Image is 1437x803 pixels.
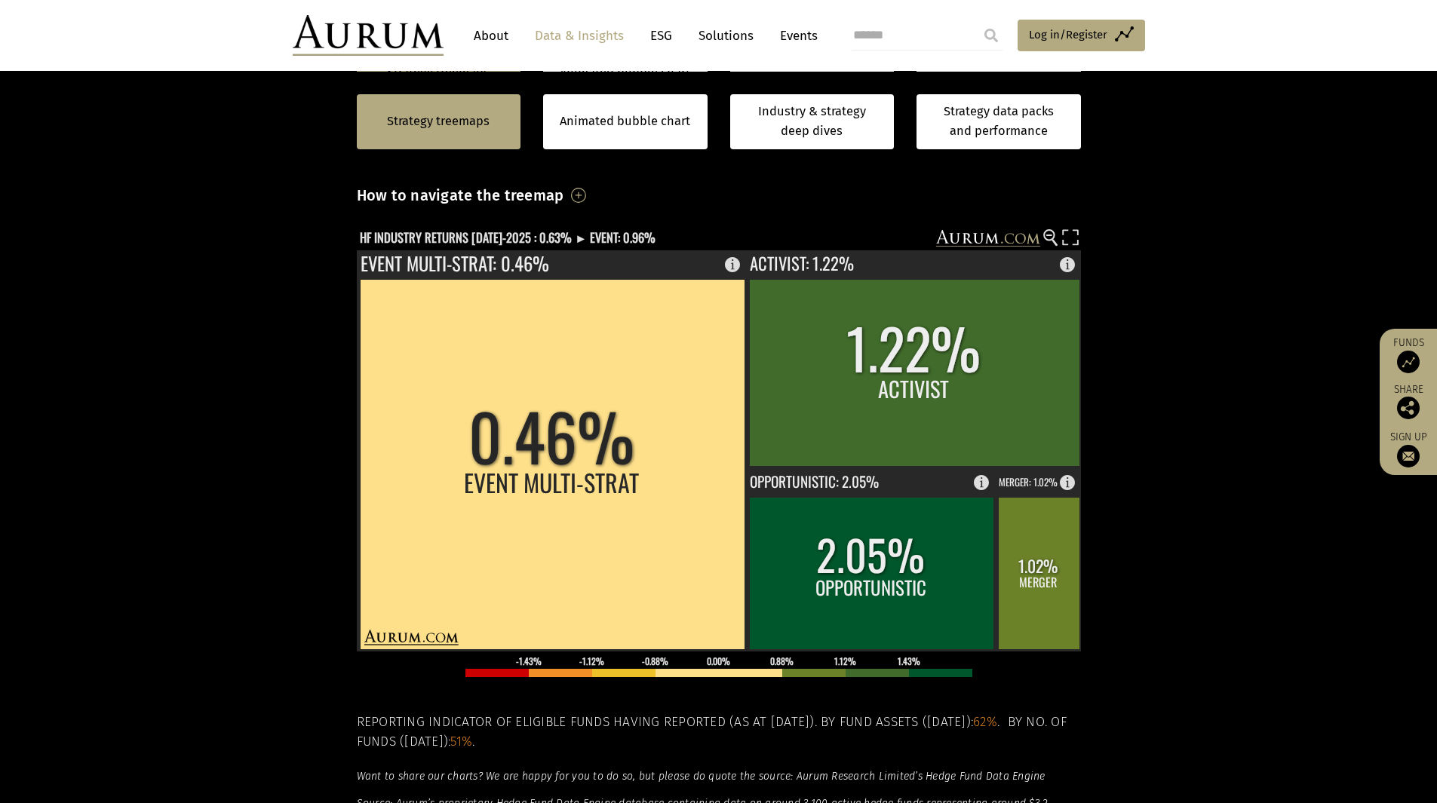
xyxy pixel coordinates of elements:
[691,22,761,50] a: Solutions
[730,94,895,149] a: Industry & strategy deep dives
[772,22,818,50] a: Events
[357,713,1081,752] h5: Reporting indicator of eligible funds having reported (as at [DATE]). By fund assets ([DATE]): . ...
[643,22,680,50] a: ESG
[387,112,490,131] a: Strategy treemaps
[293,15,444,56] img: Aurum
[1387,431,1429,467] a: Sign up
[527,22,631,50] a: Data & Insights
[1397,351,1420,373] img: Access Funds
[466,22,516,50] a: About
[976,20,1006,51] input: Submit
[917,94,1081,149] a: Strategy data packs and performance
[973,714,997,730] span: 62%
[1397,397,1420,419] img: Share this post
[357,182,564,208] h3: How to navigate the treemap
[560,112,690,131] a: Animated bubble chart
[450,734,472,749] span: 51%
[1387,336,1429,373] a: Funds
[1397,445,1420,467] img: Sign up to our newsletter
[1387,385,1429,419] div: Share
[1029,26,1107,44] span: Log in/Register
[357,770,1046,783] em: Want to share our charts? We are happy for you to do so, but please do quote the source: Aurum Re...
[1018,20,1145,51] a: Log in/Register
